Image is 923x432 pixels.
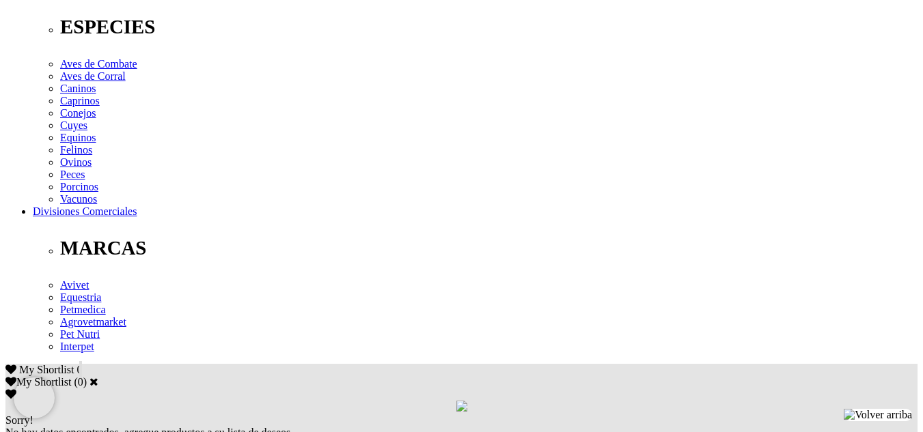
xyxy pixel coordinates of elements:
a: Aves de Corral [60,70,126,82]
span: ( ) [74,376,87,388]
p: ESPECIES [60,16,918,38]
a: Peces [60,169,85,180]
span: My Shortlist [19,364,74,375]
a: Equinos [60,132,96,143]
a: Caninos [60,83,96,94]
a: Avivet [60,279,89,291]
span: 0 [77,364,82,375]
a: Vacunos [60,193,97,205]
a: Cuyes [60,119,87,131]
a: Conejos [60,107,96,119]
a: Interpet [60,341,94,352]
label: 0 [78,376,83,388]
p: MARCAS [60,237,918,259]
label: My Shortlist [5,376,71,388]
a: Agrovetmarket [60,316,126,328]
a: Cerrar [89,376,98,387]
a: Petmedica [60,304,106,315]
a: Felinos [60,144,92,156]
a: Pet Nutri [60,328,100,340]
a: Caprinos [60,95,100,106]
a: Ovinos [60,156,92,168]
span: Sorry! [5,414,33,426]
img: Volver arriba [844,409,912,421]
a: Divisiones Comerciales [33,205,137,217]
a: Equestria [60,291,101,303]
img: loading.gif [456,401,467,412]
iframe: Brevo live chat [14,377,55,418]
a: Porcinos [60,181,98,192]
a: Aves de Combate [60,58,137,70]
